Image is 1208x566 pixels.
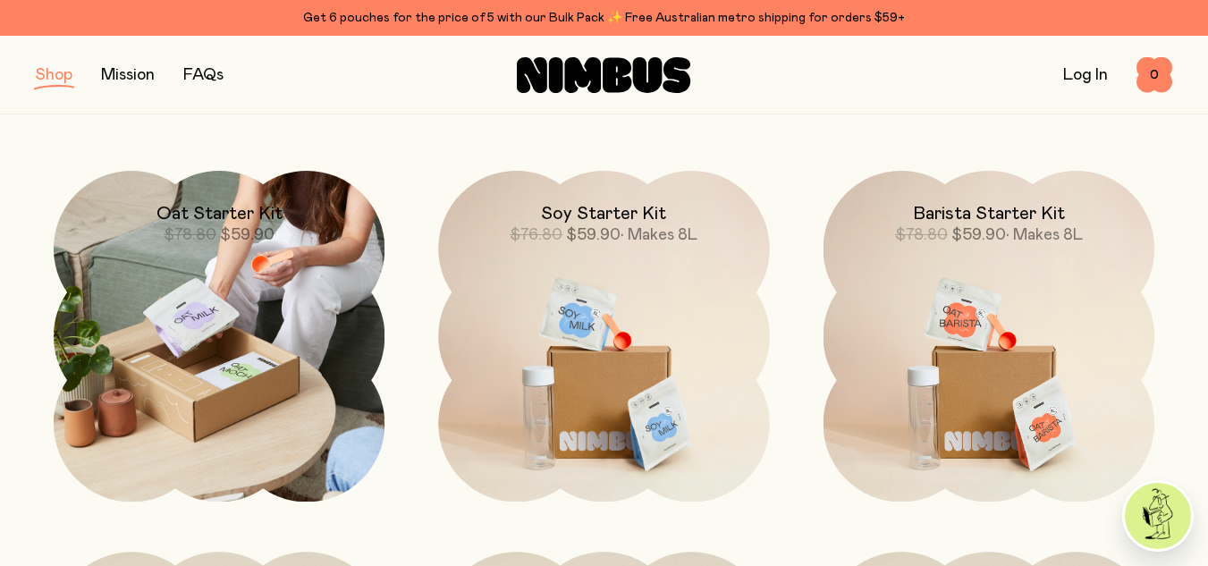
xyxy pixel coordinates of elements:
[1006,227,1083,243] span: • Makes 8L
[36,7,1172,29] div: Get 6 pouches for the price of 5 with our Bulk Pack ✨ Free Australian metro shipping for orders $59+
[1063,67,1108,83] a: Log In
[164,227,216,243] span: $78.80
[895,227,948,243] span: $78.80
[541,203,666,224] h2: Soy Starter Kit
[220,227,275,243] span: $59.90
[824,171,1154,502] a: Barista Starter Kit$78.80$59.90• Makes 8L
[54,171,384,502] a: Oat Starter Kit$78.80$59.90
[621,227,697,243] span: • Makes 8L
[438,171,769,502] a: Soy Starter Kit$76.80$59.90• Makes 8L
[156,203,283,224] h2: Oat Starter Kit
[1136,57,1172,93] button: 0
[183,67,224,83] a: FAQs
[101,67,155,83] a: Mission
[1125,483,1191,549] img: agent
[913,203,1065,224] h2: Barista Starter Kit
[566,227,621,243] span: $59.90
[951,227,1006,243] span: $59.90
[510,227,562,243] span: $76.80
